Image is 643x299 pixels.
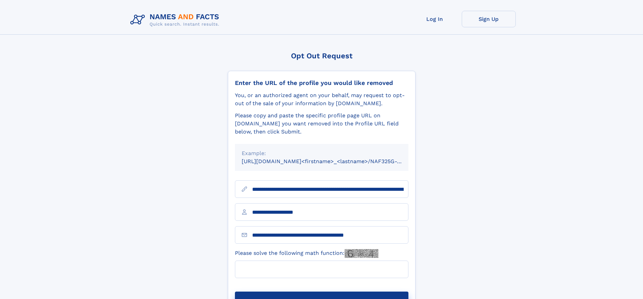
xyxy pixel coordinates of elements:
[242,149,402,157] div: Example:
[235,79,408,87] div: Enter the URL of the profile you would like removed
[235,249,378,258] label: Please solve the following math function:
[235,112,408,136] div: Please copy and paste the specific profile page URL on [DOMAIN_NAME] you want removed into the Pr...
[128,11,225,29] img: Logo Names and Facts
[462,11,516,27] a: Sign Up
[228,52,416,60] div: Opt Out Request
[408,11,462,27] a: Log In
[235,91,408,108] div: You, or an authorized agent on your behalf, may request to opt-out of the sale of your informatio...
[242,158,421,165] small: [URL][DOMAIN_NAME]<firstname>_<lastname>/NAF325G-xxxxxxxx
